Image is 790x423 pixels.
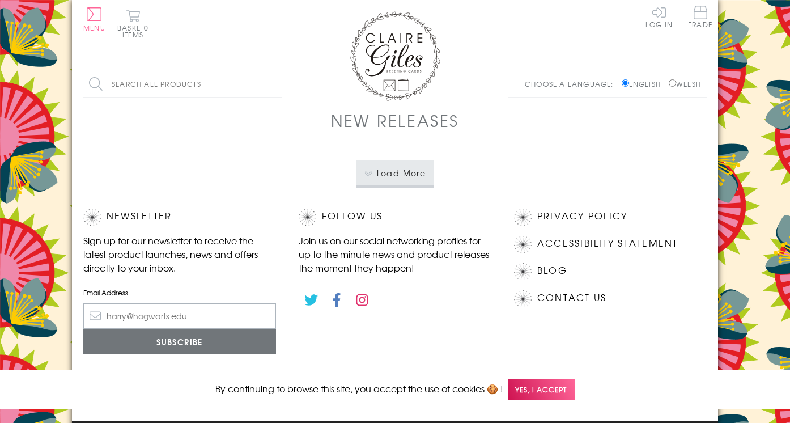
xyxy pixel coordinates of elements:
label: Welsh [669,79,701,89]
a: Blog [537,263,567,278]
img: Claire Giles Greetings Cards [350,11,440,101]
span: Menu [83,23,105,33]
h2: Follow Us [299,209,491,226]
span: Trade [689,6,712,28]
input: Search [270,71,282,97]
p: Choose a language: [525,79,619,89]
input: English [622,79,629,87]
h2: Newsletter [83,209,276,226]
input: Welsh [669,79,676,87]
input: Subscribe [83,329,276,354]
input: Search all products [83,71,282,97]
a: Trade [689,6,712,30]
label: English [622,79,666,89]
button: Load More [356,160,435,185]
span: Yes, I accept [508,379,575,401]
span: 0 items [122,23,148,40]
a: Contact Us [537,290,606,306]
button: Basket0 items [117,9,148,38]
input: harry@hogwarts.edu [83,303,276,329]
h1: New Releases [331,109,459,132]
p: Join us on our social networking profiles for up to the minute news and product releases the mome... [299,234,491,274]
p: Sign up for our newsletter to receive the latest product launches, news and offers directly to yo... [83,234,276,274]
a: Privacy Policy [537,209,627,224]
label: Email Address [83,287,276,298]
a: Accessibility Statement [537,236,678,251]
a: Log In [645,6,673,28]
button: Menu [83,7,105,31]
